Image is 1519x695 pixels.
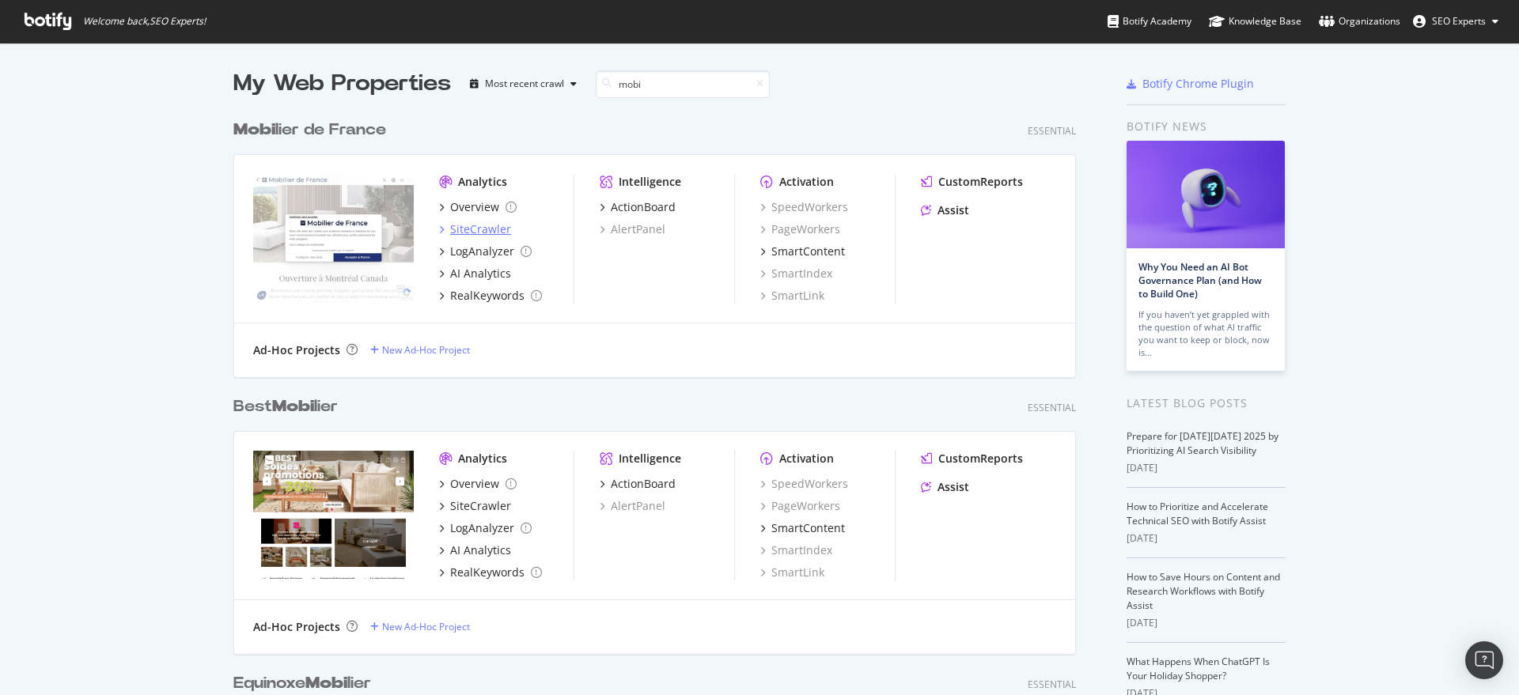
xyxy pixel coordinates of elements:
div: Analytics [458,451,507,466]
a: Botify Chrome Plugin [1127,76,1254,92]
a: SmartIndex [760,542,832,558]
div: ActionBoard [611,199,676,215]
div: Intelligence [619,174,681,190]
div: New Ad-Hoc Project [382,343,470,357]
a: AI Analytics [439,542,511,558]
a: CustomReports [921,451,1023,466]
span: Welcome back, SEO Experts ! [83,15,206,28]
a: RealKeywords [439,288,542,304]
div: Botify news [1127,118,1286,135]
b: Mobi [272,398,314,414]
b: Mobi [305,675,347,691]
div: LogAnalyzer [450,520,514,536]
a: LogAnalyzer [439,520,532,536]
div: lier de France [233,119,386,142]
div: Ad-Hoc Projects [253,619,340,635]
a: Overview [439,476,517,492]
div: Equinoxe lier [233,672,371,695]
div: My Web Properties [233,68,451,100]
div: CustomReports [938,451,1023,466]
div: SmartContent [771,520,845,536]
div: SmartIndex [760,266,832,281]
a: SmartLink [760,565,824,580]
a: Assist [921,202,969,218]
button: Most recent crawl [464,71,583,96]
span: SEO Experts [1432,14,1486,28]
div: SiteCrawler [450,221,511,237]
div: Essential [1028,401,1076,414]
div: Latest Blog Posts [1127,395,1286,412]
a: EquinoxeMobilier [233,672,377,695]
a: ActionBoard [600,199,676,215]
a: AlertPanel [600,221,665,237]
div: Intelligence [619,451,681,466]
div: ActionBoard [611,476,676,492]
div: Botify Academy [1108,13,1191,29]
a: SpeedWorkers [760,476,848,492]
div: Assist [938,202,969,218]
a: PageWorkers [760,221,840,237]
div: Assist [938,479,969,495]
b: Mobi [233,122,275,138]
img: mobilierdefrance.com [253,174,414,302]
img: Why You Need an AI Bot Governance Plan (and How to Build One) [1127,141,1285,248]
div: Botify Chrome Plugin [1142,76,1254,92]
div: LogAnalyzer [450,244,514,259]
div: Most recent crawl [485,79,564,89]
div: Essential [1028,678,1076,691]
a: SpeedWorkers [760,199,848,215]
a: Prepare for [DATE][DATE] 2025 by Prioritizing AI Search Visibility [1127,429,1278,457]
div: Overview [450,476,499,492]
div: [DATE] [1127,461,1286,475]
a: RealKeywords [439,565,542,580]
div: If you haven’t yet grappled with the question of what AI traffic you want to keep or block, now is… [1138,308,1273,359]
div: SiteCrawler [450,498,511,514]
div: SmartContent [771,244,845,259]
a: What Happens When ChatGPT Is Your Holiday Shopper? [1127,655,1270,682]
a: AlertPanel [600,498,665,514]
div: CustomReports [938,174,1023,190]
div: Best lier [233,395,338,418]
a: Why You Need an AI Bot Governance Plan (and How to Build One) [1138,260,1262,300]
a: How to Save Hours on Content and Research Workflows with Botify Assist [1127,570,1280,612]
div: AI Analytics [450,542,511,558]
a: Assist [921,479,969,495]
a: AI Analytics [439,266,511,281]
a: CustomReports [921,174,1023,190]
a: How to Prioritize and Accelerate Technical SEO with Botify Assist [1127,500,1268,527]
div: [DATE] [1127,531,1286,546]
div: Activation [779,174,834,190]
button: SEO Experts [1400,9,1511,34]
a: New Ad-Hoc Project [370,620,470,633]
a: SmartContent [760,244,845,259]
div: Essential [1028,124,1076,138]
div: New Ad-Hoc Project [382,620,470,633]
a: LogAnalyzer [439,244,532,259]
a: SmartLink [760,288,824,304]
a: BestMobilier [233,395,344,418]
div: Analytics [458,174,507,190]
div: Activation [779,451,834,466]
div: RealKeywords [450,288,525,304]
a: ActionBoard [600,476,676,492]
a: SmartContent [760,520,845,536]
div: AI Analytics [450,266,511,281]
div: Ad-Hoc Projects [253,342,340,358]
a: Mobilier de France [233,119,392,142]
div: Open Intercom Messenger [1465,641,1503,679]
div: Overview [450,199,499,215]
a: Overview [439,199,517,215]
a: PageWorkers [760,498,840,514]
input: Search [596,70,770,98]
img: bestmobilier.pswp2.itroom.fr [253,451,414,579]
a: SiteCrawler [439,221,511,237]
